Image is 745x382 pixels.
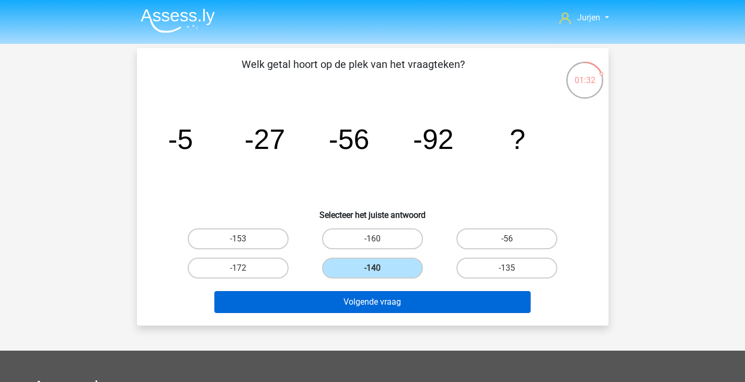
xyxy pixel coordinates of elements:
p: Welk getal hoort op de plek van het vraagteken? [154,56,553,88]
label: -135 [456,258,557,279]
img: Assessly [141,8,215,33]
span: Jurjen [577,13,600,22]
label: -153 [188,228,289,249]
tspan: -56 [328,123,369,155]
tspan: -27 [244,123,285,155]
a: Jurjen [555,11,613,24]
label: -160 [322,228,423,249]
label: -172 [188,258,289,279]
button: Volgende vraag [214,291,531,313]
label: -56 [456,228,557,249]
h6: Selecteer het juiste antwoord [154,202,592,220]
div: 01:32 [565,61,604,87]
tspan: ? [510,123,525,155]
label: -140 [322,258,423,279]
tspan: -92 [413,123,454,155]
tspan: -5 [168,123,193,155]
